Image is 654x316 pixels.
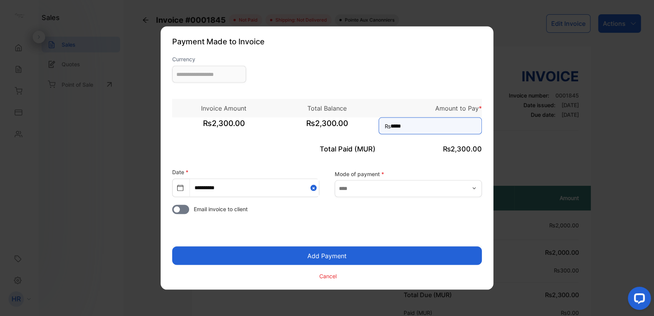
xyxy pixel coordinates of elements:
[275,118,379,137] span: ₨2,300.00
[172,104,275,113] p: Invoice Amount
[385,122,391,130] span: ₨
[275,144,379,154] p: Total Paid (MUR)
[379,104,482,113] p: Amount to Pay
[622,284,654,316] iframe: LiveChat chat widget
[335,170,482,178] label: Mode of payment
[172,169,188,175] label: Date
[275,104,379,113] p: Total Balance
[443,145,482,153] span: ₨2,300.00
[172,36,482,47] p: Payment Made to Invoice
[172,55,246,63] label: Currency
[319,272,337,280] p: Cancel
[172,247,482,265] button: Add Payment
[194,205,248,213] span: Email invoice to client
[310,179,319,197] button: Close
[172,118,275,137] span: ₨2,300.00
